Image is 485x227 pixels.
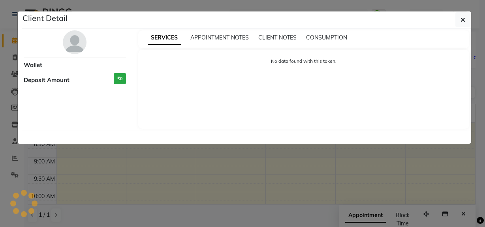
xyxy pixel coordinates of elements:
[190,34,249,41] span: APPOINTMENT NOTES
[114,73,126,84] h3: ₹0
[23,12,68,24] h5: Client Detail
[24,76,70,85] span: Deposit Amount
[24,61,42,70] span: Wallet
[63,30,86,54] img: avatar
[258,34,297,41] span: CLIENT NOTES
[148,31,181,45] span: SERVICES
[306,34,347,41] span: CONSUMPTION
[146,58,462,65] p: No data found with this token.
